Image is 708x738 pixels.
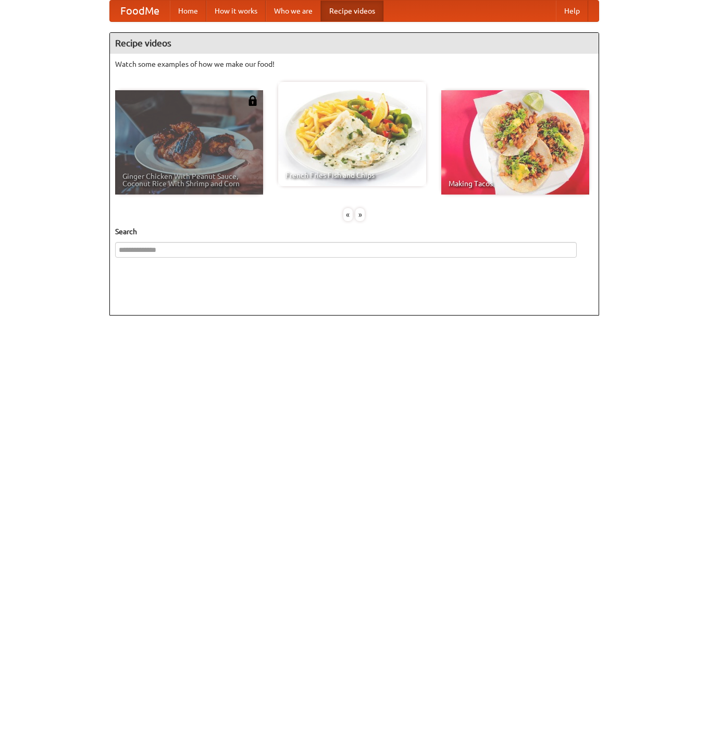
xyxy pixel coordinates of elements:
[110,1,170,21] a: FoodMe
[266,1,321,21] a: Who we are
[321,1,383,21] a: Recipe videos
[247,95,258,106] img: 483408.png
[355,208,365,221] div: »
[343,208,353,221] div: «
[441,90,589,195] a: Making Tacos
[556,1,588,21] a: Help
[278,82,426,186] a: French Fries Fish and Chips
[285,172,419,179] span: French Fries Fish and Chips
[170,1,206,21] a: Home
[110,33,599,54] h4: Recipe videos
[206,1,266,21] a: How it works
[115,59,593,69] p: Watch some examples of how we make our food!
[449,180,582,187] span: Making Tacos
[115,226,593,237] h5: Search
